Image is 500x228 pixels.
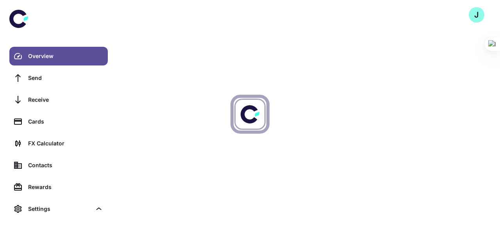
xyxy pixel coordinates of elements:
div: Settings [9,200,108,218]
a: Send [9,69,108,87]
div: Settings [28,205,91,213]
a: Cards [9,112,108,131]
div: FX Calculator [28,139,103,148]
div: Overview [28,52,103,60]
a: Rewards [9,178,108,196]
a: FX Calculator [9,134,108,153]
a: Contacts [9,156,108,175]
div: Contacts [28,161,103,170]
button: J [469,7,484,23]
div: Cards [28,117,103,126]
div: Send [28,74,103,82]
div: Receive [28,95,103,104]
a: Receive [9,90,108,109]
a: Overview [9,47,108,65]
div: Rewards [28,183,103,191]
